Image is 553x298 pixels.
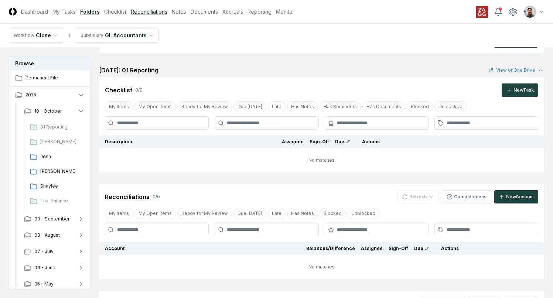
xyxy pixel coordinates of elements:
[358,242,386,255] th: Assignee
[134,101,176,112] button: My Open Items
[105,192,150,201] div: Reconciliations
[27,180,85,193] a: Shaylee
[476,6,488,18] img: ZAGG logo
[434,101,467,112] button: Unblocked
[105,245,196,252] div: Account
[105,208,133,219] button: My Items
[18,119,91,211] div: 10 - October
[177,101,232,112] button: Ready for My Review
[134,208,176,219] button: My Open Items
[9,28,159,43] nav: breadcrumb
[105,101,133,112] button: My Items
[435,245,538,252] div: Actions
[177,208,232,219] button: Ready for My Review
[27,165,85,178] a: [PERSON_NAME]
[9,87,91,103] button: 2025
[80,8,100,16] a: Folders
[34,281,54,287] span: 05 - May
[362,101,405,112] button: Has Documents
[287,208,318,219] button: Has Notes
[40,138,82,145] span: Ashley
[233,101,266,112] button: Due Today
[153,193,160,200] div: 0 / 0
[513,87,534,93] div: New Task
[34,248,54,255] span: 07 - July
[21,8,48,16] a: Dashboard
[99,66,158,75] h2: [DATE]: 01 Reporting
[40,153,82,160] span: Jenn
[320,208,346,219] button: Blocked
[18,260,91,276] button: 06 - June
[506,193,534,200] div: New Account
[386,242,411,255] th: Sign-Off
[40,168,82,175] span: Kelli
[40,183,82,189] span: Shaylee
[442,190,491,203] button: Completeness
[25,92,36,98] span: 2025
[199,242,358,255] th: Balances/Difference
[34,232,60,239] span: 08 - August
[18,243,91,260] button: 07 - July
[18,227,91,243] button: 08 - August
[99,148,544,172] td: No matches
[52,8,76,16] a: My Tasks
[320,101,361,112] button: Has Reminders
[40,198,82,204] span: Trial Balance
[18,103,91,119] button: 10 - October
[40,124,82,130] span: 01 Reporting
[268,208,286,219] button: Late
[268,101,286,112] button: Late
[489,67,535,73] a: View onOne Drive
[356,138,538,145] div: Actions
[222,8,243,16] a: Accruals
[18,276,91,292] button: 05 - May
[233,208,266,219] button: Due Today
[276,8,294,16] a: Monitor
[414,245,429,252] div: Due
[34,264,55,271] span: 06 - June
[27,121,85,134] a: 01 Reporting
[34,108,62,114] span: 10 - October
[135,87,143,93] div: 0 / 0
[27,195,85,208] a: Trial Balance
[25,75,85,81] span: Permanent File
[502,83,538,97] button: NewTask
[494,190,538,203] button: NewAccount
[9,56,90,70] h3: Browse
[9,8,17,16] img: Logo
[287,101,318,112] button: Has Notes
[104,8,126,16] a: Checklist
[279,136,307,148] th: Assignee
[14,32,34,39] div: Workflow
[172,8,186,16] a: Notes
[335,138,350,145] div: Due
[81,32,103,39] div: Subsidiary
[34,216,69,222] span: 09 - September
[99,136,279,148] th: Description
[191,8,218,16] a: Documents
[347,208,379,219] button: Unblocked
[524,6,536,18] img: d09822cc-9b6d-4858-8d66-9570c114c672_eec49429-a748-49a0-a6ec-c7bd01c6482e.png
[27,150,85,164] a: Jenn
[131,8,167,16] a: Reconciliations
[9,70,91,86] a: Permanent File
[307,136,332,148] th: Sign-Off
[248,8,272,16] a: Reporting
[407,101,433,112] button: Blocked
[105,86,132,95] div: Checklist
[99,255,544,279] td: No matches
[18,211,91,227] button: 09 - September
[27,136,85,149] a: [PERSON_NAME]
